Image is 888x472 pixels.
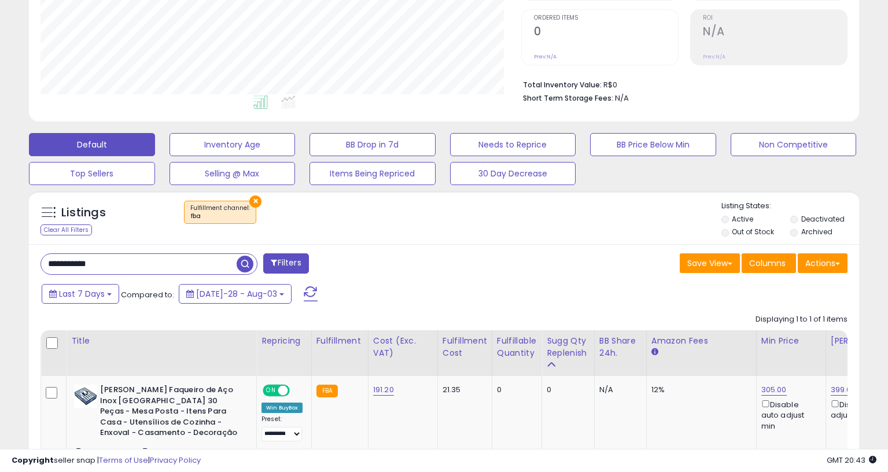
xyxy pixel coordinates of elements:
[261,335,307,347] div: Repricing
[71,335,252,347] div: Title
[742,253,796,273] button: Columns
[721,201,859,212] p: Listing States:
[756,314,848,325] div: Displaying 1 to 1 of 1 items
[599,385,638,395] div: N/A
[523,93,613,103] b: Short Term Storage Fees:
[100,385,241,441] b: [PERSON_NAME] Faqueiro de Aço Inox [GEOGRAPHIC_DATA] 30 Peças - Mesa Posta - Itens Para Casa - Ut...
[731,133,857,156] button: Non Competitive
[703,15,847,21] span: ROI
[261,403,303,413] div: Win BuyBox
[761,398,817,432] div: Disable auto adjust min
[547,335,589,359] div: Sugg Qty Replenish
[761,384,787,396] a: 305.00
[827,455,876,466] span: 2025-08-11 20:43 GMT
[121,289,174,300] span: Compared to:
[29,133,155,156] button: Default
[99,455,148,466] a: Terms of Use
[703,25,847,40] h2: N/A
[534,25,678,40] h2: 0
[12,455,201,466] div: seller snap | |
[651,347,658,357] small: Amazon Fees.
[523,77,839,91] li: R$0
[749,257,786,269] span: Columns
[443,385,483,395] div: 21.35
[309,133,436,156] button: BB Drop in 7d
[732,214,753,224] label: Active
[450,162,576,185] button: 30 Day Decrease
[590,133,716,156] button: BB Price Below Min
[309,162,436,185] button: Items Being Repriced
[547,385,585,395] div: 0
[42,284,119,304] button: Last 7 Days
[801,227,832,237] label: Archived
[249,196,261,208] button: ×
[615,93,629,104] span: N/A
[196,288,277,300] span: [DATE]-28 - Aug-03
[534,53,557,60] small: Prev: N/A
[534,15,678,21] span: Ordered Items
[651,385,747,395] div: 12%
[170,162,296,185] button: Selling @ Max
[288,386,307,396] span: OFF
[497,335,537,359] div: Fulfillable Quantity
[150,455,201,466] a: Privacy Policy
[373,384,394,396] a: 191.20
[190,204,250,221] span: Fulfillment channel :
[61,205,106,221] h5: Listings
[651,335,751,347] div: Amazon Fees
[261,415,303,441] div: Preset:
[703,53,725,60] small: Prev: N/A
[263,253,308,274] button: Filters
[190,212,250,220] div: fba
[59,288,105,300] span: Last 7 Days
[316,335,363,347] div: Fulfillment
[373,335,433,359] div: Cost (Exc. VAT)
[798,253,848,273] button: Actions
[732,227,774,237] label: Out of Stock
[74,385,97,408] img: 41hlNk++r+L._SL40_.jpg
[40,224,92,235] div: Clear All Filters
[316,385,338,397] small: FBA
[12,455,54,466] strong: Copyright
[170,133,296,156] button: Inventory Age
[29,162,155,185] button: Top Sellers
[542,330,595,376] th: Please note that this number is a calculation based on your required days of coverage and your ve...
[599,335,642,359] div: BB Share 24h.
[443,335,487,359] div: Fulfillment Cost
[801,214,845,224] label: Deactivated
[523,80,602,90] b: Total Inventory Value:
[761,335,821,347] div: Min Price
[497,385,533,395] div: 0
[179,284,292,304] button: [DATE]-28 - Aug-03
[264,386,278,396] span: ON
[680,253,740,273] button: Save View
[450,133,576,156] button: Needs to Reprice
[831,384,856,396] a: 399.00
